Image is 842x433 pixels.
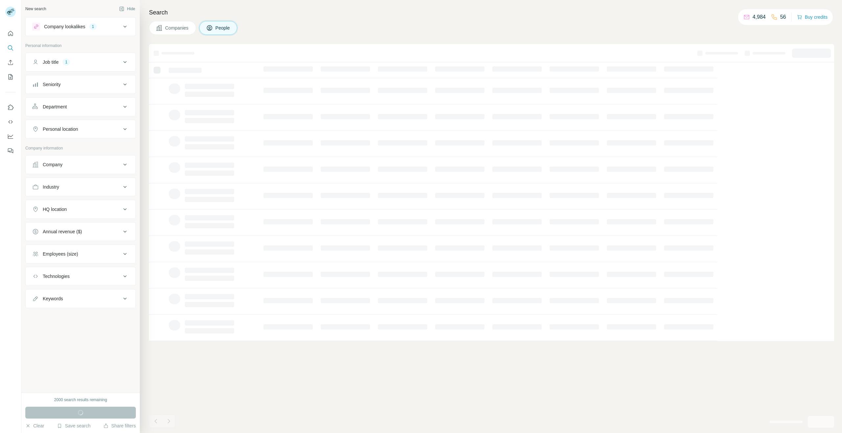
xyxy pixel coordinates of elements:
button: Personal location [26,121,136,137]
div: Company lookalikes [44,23,85,30]
div: New search [25,6,46,12]
button: Company lookalikes1 [26,19,136,34]
button: Technologies [26,268,136,284]
button: Keywords [26,291,136,307]
div: Seniority [43,81,61,88]
p: Personal information [25,43,136,49]
p: 4,984 [753,13,766,21]
div: Technologies [43,273,70,280]
button: My lists [5,71,16,83]
p: 56 [780,13,786,21]
button: HQ location [26,201,136,217]
div: Company [43,161,62,168]
div: HQ location [43,206,67,213]
span: People [215,25,231,31]
span: Companies [165,25,189,31]
div: Annual revenue ($) [43,228,82,235]
button: Job title1 [26,54,136,70]
button: Save search [57,422,90,429]
button: Use Surfe API [5,116,16,128]
button: Company [26,157,136,172]
button: Employees (size) [26,246,136,262]
div: Employees (size) [43,251,78,257]
div: Job title [43,59,59,65]
div: Keywords [43,295,63,302]
button: Feedback [5,145,16,157]
div: Personal location [43,126,78,132]
button: Quick start [5,28,16,39]
button: Annual revenue ($) [26,224,136,239]
div: 1 [89,24,97,30]
button: Seniority [26,77,136,92]
button: Enrich CSV [5,57,16,68]
div: 1 [62,59,70,65]
button: Hide [114,4,140,14]
h4: Search [149,8,834,17]
button: Buy credits [797,12,828,22]
button: Department [26,99,136,115]
button: Industry [26,179,136,195]
button: Use Surfe on LinkedIn [5,102,16,113]
button: Share filters [103,422,136,429]
p: Company information [25,145,136,151]
button: Clear [25,422,44,429]
div: 2000 search results remaining [54,397,107,403]
div: Industry [43,184,59,190]
button: Dashboard [5,130,16,142]
button: Search [5,42,16,54]
div: Department [43,103,67,110]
